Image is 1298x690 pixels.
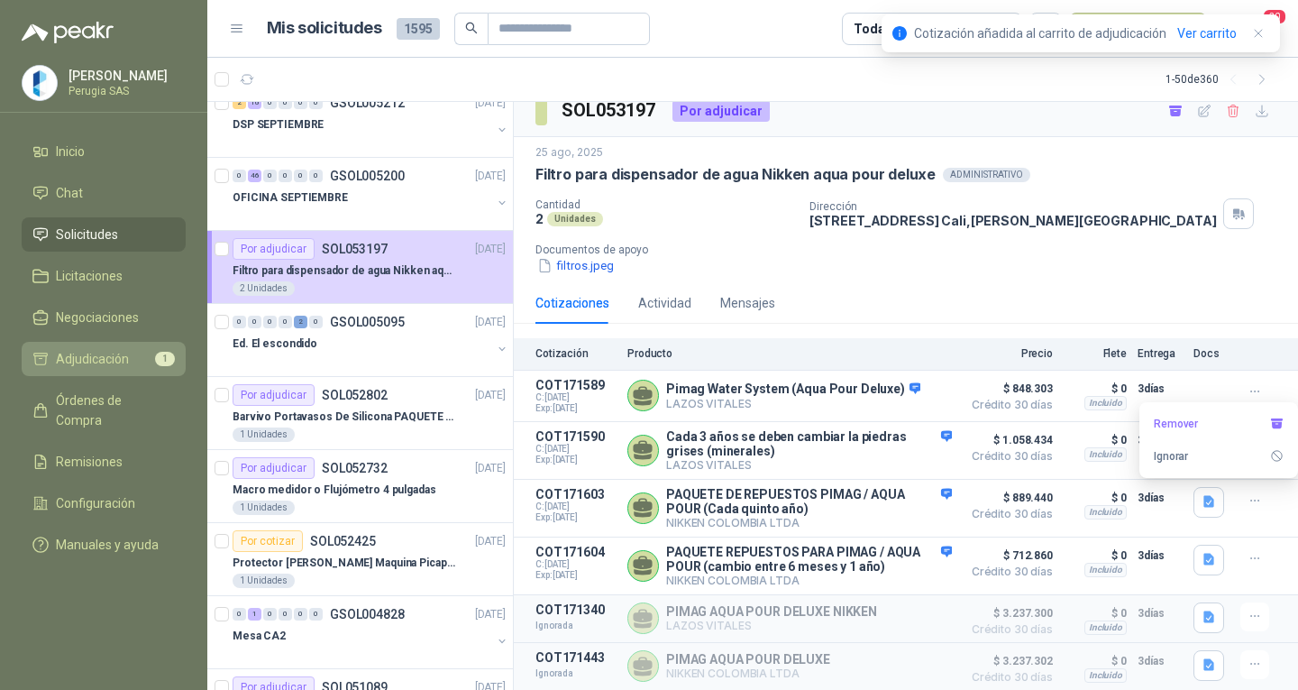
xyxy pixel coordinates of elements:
p: $ 0 [1064,650,1127,672]
p: Protector [PERSON_NAME] Maquina Picapasto: [PERSON_NAME]. P9MR. Serie: 2973 [233,555,457,572]
div: 0 [309,316,323,328]
a: Órdenes de Compra [22,383,186,437]
h3: SOL053197 [562,97,658,124]
span: $ 712.860 [963,545,1053,566]
span: Configuración [56,493,135,513]
span: Crédito 30 días [963,672,1053,683]
p: [DATE] [475,387,506,404]
img: Company Logo [23,66,57,100]
p: GSOL005095 [330,316,405,328]
p: COT171590 [535,429,617,444]
div: 0 [263,608,277,621]
p: Entrega [1138,347,1183,360]
a: 2 16 0 0 0 0 GSOL005212[DATE] DSP SEPTIEMBRE [233,92,509,150]
a: Por adjudicarSOL052802[DATE] Barvivo Portavasos De Silicona PAQUETE 6 Unidades Negro Con Soporte ... [207,377,513,450]
span: $ 1.058.434 [963,429,1053,451]
span: 1595 [397,18,440,40]
a: Por adjudicarSOL053197[DATE] Filtro para dispensador de agua Nikken aqua pour deluxe2 Unidades [207,231,513,304]
p: $ 0 [1064,487,1127,509]
p: Dirección [809,200,1217,213]
a: Remisiones [22,445,186,479]
div: 2 [233,97,246,109]
span: $ 3.237.302 [963,650,1053,672]
div: 16 [248,97,261,109]
p: PIMAG AQUA POUR DELUXE NIKKEN [666,604,877,619]
span: C: [DATE] [535,444,617,455]
p: 3 días [1138,650,1183,672]
p: Cotización añadida al carrito de adjudicación [914,23,1166,43]
p: Producto [627,347,952,360]
p: Macro medidor o Flujómetro 4 pulgadas [233,482,436,499]
p: NIKKEN COLOMBIA LTDA [666,667,830,680]
p: OFICINA SEPTIEMBRE [233,189,348,207]
p: Docs [1193,347,1229,360]
a: Por cotizarSOL052425[DATE] Protector [PERSON_NAME] Maquina Picapasto: [PERSON_NAME]. P9MR. Serie:... [207,523,513,596]
span: C: [DATE] [535,501,617,512]
span: Adjudicación [56,349,129,369]
span: search [465,22,478,34]
p: Cotización [535,347,617,360]
div: 0 [279,316,292,328]
p: 3 días [1138,603,1183,624]
span: Crédito 30 días [963,624,1053,635]
p: $ 0 [1064,429,1127,451]
span: Exp: [DATE] [535,570,617,581]
p: SOL052732 [322,462,388,474]
button: Ignorar [1147,442,1291,471]
h1: Mis solicitudes [267,15,382,41]
p: LAZOS VITALES [666,397,920,410]
p: Ignorada [535,617,617,635]
p: Barvivo Portavasos De Silicona PAQUETE 6 Unidades Negro Con Soporte Antideslizantes [233,409,457,426]
div: 0 [279,170,292,182]
div: 1 [248,608,261,621]
p: $ 0 [1064,603,1127,624]
div: 0 [248,316,261,328]
p: GSOL004828 [330,608,405,621]
a: Manuales y ayuda [22,528,186,562]
div: 2 Unidades [233,281,295,296]
div: 2 [294,316,307,328]
p: Flete [1064,347,1127,360]
p: GSOL005212 [330,97,405,109]
a: Adjudicación1 [22,342,186,376]
p: $ 0 [1064,545,1127,566]
p: LAZOS VITALES [666,458,952,472]
div: Incluido [1084,505,1127,520]
p: Ignorada [535,665,617,683]
span: Crédito 30 días [963,451,1053,462]
a: 0 1 0 0 0 0 GSOL004828[DATE] Mesa CA2 [233,603,509,661]
p: SOL053197 [322,243,388,255]
span: Remisiones [56,452,123,472]
div: Por cotizar [233,530,303,552]
span: 20 [1262,8,1287,25]
span: Exp: [DATE] [535,403,617,414]
p: [STREET_ADDRESS] Cali , [PERSON_NAME][GEOGRAPHIC_DATA] [809,213,1217,228]
div: 1 Unidades [233,501,295,515]
p: Pimag Water System (Aqua Pour Deluxe) [666,382,920,398]
a: Solicitudes [22,217,186,252]
p: [DATE] [475,168,506,185]
p: GSOL005200 [330,170,405,182]
div: Por adjudicar [672,100,770,122]
span: Crédito 30 días [963,400,1053,410]
a: Chat [22,176,186,210]
div: Unidades [547,212,603,226]
div: 0 [294,97,307,109]
div: 0 [309,97,323,109]
div: 0 [294,170,307,182]
p: NIKKEN COLOMBIA LTDA [666,516,952,529]
p: DSP SEPTIEMBRE [233,116,324,133]
p: 3 días [1138,378,1183,400]
div: Incluido [1084,447,1127,462]
div: 0 [233,170,246,182]
p: Precio [963,347,1053,360]
div: 1 - 50 de 360 [1165,65,1276,94]
p: Cada 3 años se deben cambiar la piedras grises (minerales) [666,429,952,458]
div: Por adjudicar [233,457,315,479]
p: 3 días [1138,487,1183,509]
p: PAQUETE DE REPUESTOS PIMAG / AQUA POUR (Cada quinto año) [666,487,952,516]
a: Ver carrito [1177,23,1237,43]
p: COT171443 [535,650,617,665]
div: 46 [248,170,261,182]
span: Negociaciones [56,308,139,327]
